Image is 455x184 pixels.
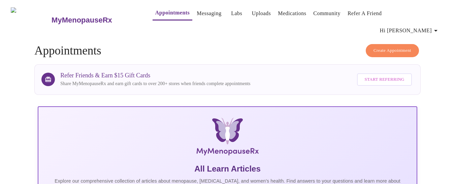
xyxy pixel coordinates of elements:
[231,9,242,18] a: Labs
[60,80,250,87] p: Share MyMenopauseRx and earn gift cards to over 200+ stores when friends complete appointments
[197,9,221,18] a: Messaging
[194,7,224,20] button: Messaging
[101,118,354,158] img: MyMenopauseRx Logo
[366,44,419,57] button: Create Appointment
[34,44,421,58] h4: Appointments
[313,9,340,18] a: Community
[364,76,404,83] span: Start Referring
[252,9,271,18] a: Uploads
[357,73,412,86] button: Start Referring
[44,163,411,174] h5: All Learn Articles
[373,47,411,54] span: Create Appointment
[275,7,309,20] button: Medications
[348,9,382,18] a: Refer a Friend
[311,7,343,20] button: Community
[226,7,248,20] button: Labs
[60,72,250,79] h3: Refer Friends & Earn $15 Gift Cards
[345,7,385,20] button: Refer a Friend
[249,7,274,20] button: Uploads
[51,8,139,32] a: MyMenopauseRx
[52,16,112,25] h3: MyMenopauseRx
[11,7,51,33] img: MyMenopauseRx Logo
[153,6,192,21] button: Appointments
[355,70,413,89] a: Start Referring
[278,9,306,18] a: Medications
[380,26,440,35] span: Hi [PERSON_NAME]
[377,24,443,37] button: Hi [PERSON_NAME]
[155,8,190,17] a: Appointments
